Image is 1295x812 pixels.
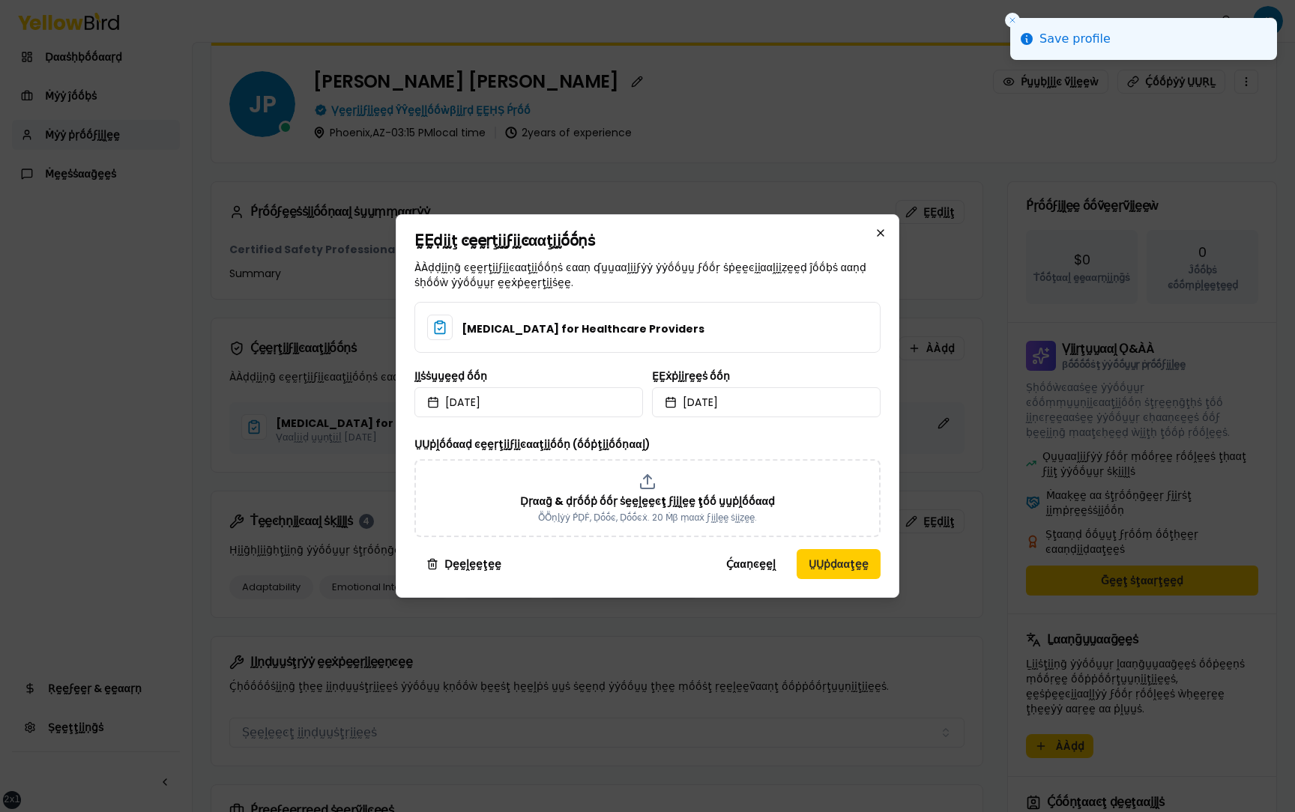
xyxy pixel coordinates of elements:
[652,371,730,381] label: ḚḚẋṗḭḭṛḛḛṡ ṓṓṇ
[520,494,775,509] p: Ḍṛααḡ & ḍṛṓṓṗ ṓṓṛ ṡḛḛḽḛḛͼţ ϝḭḭḽḛḛ ţṓṓ ṵṵṗḽṓṓααḍ
[414,260,881,290] p: ÀÀḍḍḭḭṇḡ ͼḛḛṛţḭḭϝḭḭͼααţḭḭṓṓṇṡ ͼααṇ ʠṵṵααḽḭḭϝẏẏ ẏẏṓṓṵṵ ϝṓṓṛ ṡṗḛḛͼḭḭααḽḭḭẓḛḛḍ ĵṓṓḅṡ ααṇḍ ṡḥṓṓẁ ẏẏṓṓ...
[538,512,758,524] p: ṎṎṇḽẏẏ ṔḌḞ, Ḍṓṓͼ, Ḍṓṓͼẋ. 20 Ṁβ ṃααẋ ϝḭḭḽḛḛ ṡḭḭẓḛḛ.
[714,549,788,579] button: Ḉααṇͼḛḛḽ
[462,321,704,336] h3: [MEDICAL_DATA] for Healthcare Providers
[414,459,881,537] div: Ḍṛααḡ & ḍṛṓṓṗ ṓṓṛ ṡḛḛḽḛḛͼţ ϝḭḭḽḛḛ ţṓṓ ṵṵṗḽṓṓααḍṎṎṇḽẏẏ ṔḌḞ, Ḍṓṓͼ, Ḍṓṓͼẋ. 20 Ṁβ ṃααẋ ϝḭḭḽḛḛ ṡḭḭẓḛḛ.
[652,387,881,417] button: [DATE]
[797,549,881,579] button: ṲṲṗḍααţḛḛ
[414,437,650,452] label: ṲṲṗḽṓṓααḍ ͼḛḛṛţḭḭϝḭḭͼααţḭḭṓṓṇ (ṓṓṗţḭḭṓṓṇααḽ)
[414,387,643,417] button: [DATE]
[414,233,881,248] h2: ḚḚḍḭḭţ ͼḛḛṛţḭḭϝḭḭͼααţḭḭṓṓṇṡ
[414,371,487,381] label: ḬḬṡṡṵṵḛḛḍ ṓṓṇ
[414,549,513,579] button: Ḍḛḛḽḛḛţḛḛ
